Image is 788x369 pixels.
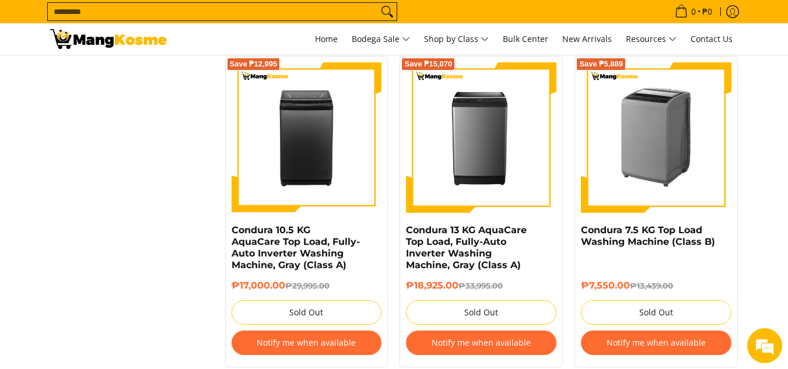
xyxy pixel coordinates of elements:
img: Condura 13 KG AquaCare Top Load, Fully-Auto Inverter Washing Machine, Gray (Class A) [406,62,556,213]
a: Bodega Sale [346,23,416,55]
span: • [671,5,716,18]
h6: ₱7,550.00 [581,280,731,291]
h6: ₱17,000.00 [232,280,382,291]
button: Sold Out [581,300,731,325]
del: ₱13,439.00 [630,281,673,290]
span: 0 [689,8,698,16]
del: ₱29,995.00 [285,281,330,290]
button: Sold Out [232,300,382,325]
textarea: Type your message and hit 'Enter' [6,245,222,286]
nav: Main Menu [178,23,738,55]
span: Save ₱5,889 [579,61,623,68]
button: Notify me when available [232,331,382,355]
span: Bodega Sale [352,32,410,47]
span: Save ₱15,070 [404,61,452,68]
button: Notify me when available [406,331,556,355]
a: New Arrivals [556,23,618,55]
span: New Arrivals [562,33,612,44]
img: Condura 7.5 KG Top Load Washing Machine (Class B) - 0 [581,62,731,213]
button: Search [378,3,397,20]
div: Chat with us now [61,65,196,80]
span: Home [315,33,338,44]
button: Sold Out [406,300,556,325]
span: Resources [626,32,677,47]
img: Condura 10.5 KG AquaCare Top Load, Fully-Auto Inverter Washing Machine, Gray (Class A) [232,62,382,213]
span: Save ₱12,995 [230,61,278,68]
span: We're online! [68,110,161,228]
span: Contact Us [691,33,733,44]
button: Notify me when available [581,331,731,355]
a: Condura 10.5 KG AquaCare Top Load, Fully-Auto Inverter Washing Machine, Gray (Class A) [232,224,360,270]
img: Washing Machines l Mang Kosme: Home Appliances Warehouse Sale Partner Top Load [50,29,167,49]
a: Home [309,23,344,55]
a: Contact Us [685,23,738,55]
a: Shop by Class [418,23,495,55]
a: Resources [620,23,682,55]
del: ₱33,995.00 [458,281,503,290]
span: Shop by Class [424,32,489,47]
div: Minimize live chat window [191,6,219,34]
span: Bulk Center [503,33,548,44]
h6: ₱18,925.00 [406,280,556,291]
a: Condura 7.5 KG Top Load Washing Machine (Class B) [581,224,715,247]
a: Condura 13 KG AquaCare Top Load, Fully-Auto Inverter Washing Machine, Gray (Class A) [406,224,527,270]
a: Bulk Center [497,23,554,55]
span: ₱0 [701,8,714,16]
